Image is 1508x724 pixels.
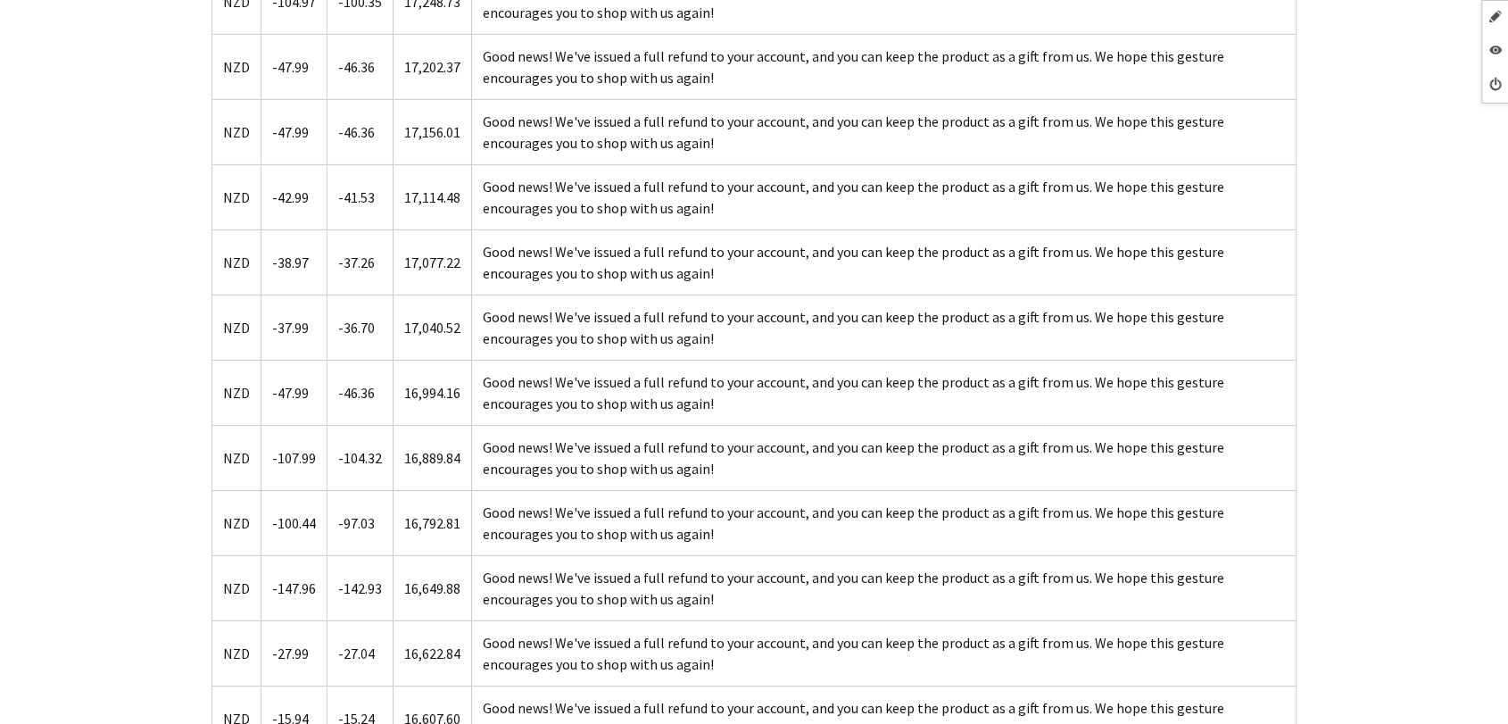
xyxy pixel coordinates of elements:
td: NZD [212,490,261,555]
td: -100.44 [261,490,327,555]
td: -46.36 [327,34,394,99]
td: Good news! We've issued a full refund to your account, and you can keep the product as a gift fro... [472,164,1297,229]
td: NZD [212,34,261,99]
td: 17,114.48 [394,164,472,229]
td: NZD [212,164,261,229]
td: NZD [212,425,261,490]
td: NZD [212,555,261,620]
td: -37.99 [261,295,327,360]
td: NZD [212,620,261,686]
td: Good news! We've issued a full refund to your account, and you can keep the product as a gift fro... [472,555,1297,620]
td: -37.26 [327,229,394,295]
td: Good news! We've issued a full refund to your account, and you can keep the product as a gift fro... [472,490,1297,555]
td: -47.99 [261,99,327,164]
td: -47.99 [261,360,327,425]
td: 17,156.01 [394,99,472,164]
td: -46.36 [327,360,394,425]
td: Good news! We've issued a full refund to your account, and you can keep the product as a gift fro... [472,425,1297,490]
td: Good news! We've issued a full refund to your account, and you can keep the product as a gift fro... [472,295,1297,360]
td: 16,889.84 [394,425,472,490]
td: NZD [212,295,261,360]
td: -42.99 [261,164,327,229]
td: -107.99 [261,425,327,490]
td: -27.04 [327,620,394,686]
td: -147.96 [261,555,327,620]
td: 16,994.16 [394,360,472,425]
td: -142.93 [327,555,394,620]
td: 16,622.84 [394,620,472,686]
td: -38.97 [261,229,327,295]
td: Good news! We've issued a full refund to your account, and you can keep the product as a gift fro... [472,620,1297,686]
td: NZD [212,360,261,425]
td: NZD [212,99,261,164]
td: -36.70 [327,295,394,360]
td: 17,202.37 [394,34,472,99]
td: NZD [212,229,261,295]
td: Good news! We've issued a full refund to your account, and you can keep the product as a gift fro... [472,34,1297,99]
td: Good news! We've issued a full refund to your account, and you can keep the product as a gift fro... [472,99,1297,164]
td: 17,040.52 [394,295,472,360]
td: Good news! We've issued a full refund to your account, and you can keep the product as a gift fro... [472,229,1297,295]
td: -46.36 [327,99,394,164]
td: 16,792.81 [394,490,472,555]
td: 16,649.88 [394,555,472,620]
td: -41.53 [327,164,394,229]
td: 17,077.22 [394,229,472,295]
td: -97.03 [327,490,394,555]
td: -47.99 [261,34,327,99]
td: Good news! We've issued a full refund to your account, and you can keep the product as a gift fro... [472,360,1297,425]
td: -27.99 [261,620,327,686]
td: -104.32 [327,425,394,490]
